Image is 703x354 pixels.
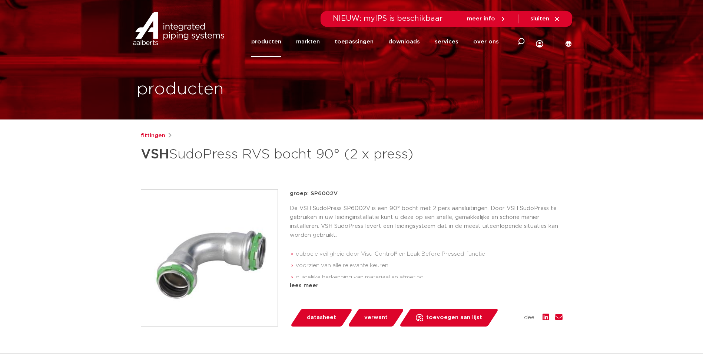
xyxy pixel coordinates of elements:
a: downloads [388,27,420,57]
p: De VSH SudoPress SP6002V is een 90° bocht met 2 pers aansluitingen. Door VSH SudoPress te gebruik... [290,204,563,240]
a: over ons [473,27,499,57]
h1: producten [137,78,224,101]
a: toepassingen [335,27,374,57]
span: datasheet [307,312,336,324]
nav: Menu [251,27,499,57]
span: deel: [524,313,537,322]
div: my IPS [536,24,543,59]
li: dubbele veiligheid door Visu-Control® en Leak Before Pressed-functie [296,248,563,260]
a: meer info [467,16,506,22]
li: voorzien van alle relevante keuren [296,260,563,272]
div: lees meer [290,281,563,290]
a: datasheet [290,309,353,327]
a: sluiten [530,16,560,22]
span: toevoegen aan lijst [426,312,482,324]
span: sluiten [530,16,549,22]
span: meer info [467,16,495,22]
a: producten [251,27,281,57]
h1: SudoPress RVS bocht 90° (2 x press) [141,143,419,165]
a: services [435,27,458,57]
li: duidelijke herkenning van materiaal en afmeting [296,272,563,283]
a: markten [296,27,320,57]
strong: VSH [141,148,169,161]
a: verwant [347,309,404,327]
span: NIEUW: myIPS is beschikbaar [333,15,443,22]
span: verwant [364,312,388,324]
a: fittingen [141,131,165,140]
img: Product Image for VSH SudoPress RVS bocht 90° (2 x press) [141,190,278,326]
p: groep: SP6002V [290,189,563,198]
